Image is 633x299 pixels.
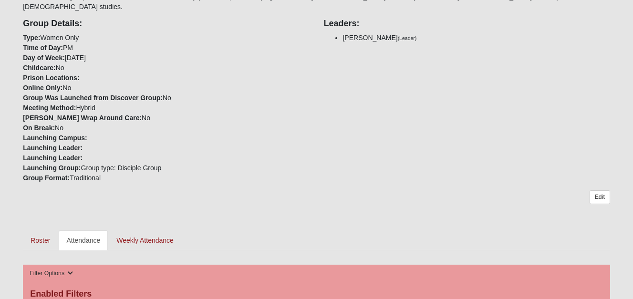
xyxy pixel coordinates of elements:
strong: Launching Group: [23,164,81,172]
strong: Time of Day: [23,44,63,52]
h4: Leaders: [323,19,610,29]
button: Filter Options [27,268,76,278]
strong: Group Was Launched from Discover Group: [23,94,163,102]
li: [PERSON_NAME] [342,33,610,43]
a: Edit [590,190,610,204]
strong: Group Format: [23,174,70,182]
strong: Type: [23,34,40,41]
h4: Group Details: [23,19,309,29]
strong: On Break: [23,124,55,132]
div: Women Only PM [DATE] No No No Hybrid No No Group type: Disciple Group Traditional [16,12,316,183]
a: Attendance [59,230,108,250]
strong: Prison Locations: [23,74,79,82]
small: (Leader) [398,35,417,41]
strong: [PERSON_NAME] Wrap Around Care: [23,114,142,122]
strong: Launching Leader: [23,154,83,162]
strong: Launching Leader: [23,144,83,152]
strong: Meeting Method: [23,104,76,112]
strong: Launching Campus: [23,134,87,142]
a: Weekly Attendance [109,230,181,250]
strong: Childcare: [23,64,55,72]
strong: Online Only: [23,84,62,92]
a: Roster [23,230,58,250]
strong: Day of Week: [23,54,65,62]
